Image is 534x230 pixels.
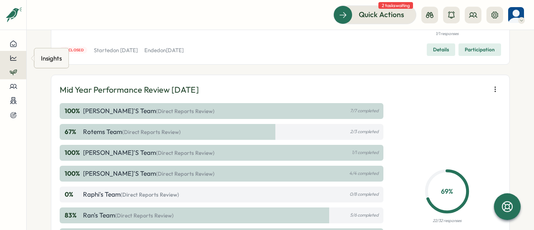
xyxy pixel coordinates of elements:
[359,9,404,20] span: Quick Actions
[65,148,81,157] p: 100 %
[433,44,449,56] span: Details
[458,43,501,56] button: Participation
[508,7,524,23] img: Hanny Nachshon
[156,149,214,156] span: (Direct Reports Review)
[156,170,214,177] span: (Direct Reports Review)
[427,186,467,197] p: 69 %
[39,52,63,65] div: Insights
[352,150,378,155] p: 1/1 completed
[350,129,378,134] p: 2/3 completed
[83,190,179,199] p: Raphi's Team
[65,211,81,220] p: 83 %
[83,169,214,178] p: [PERSON_NAME]'s Team
[349,171,378,176] p: 4/4 completed
[63,47,84,53] span: 🔒 Closed
[350,192,378,197] p: 0/8 completed
[465,44,495,56] span: Participation
[83,211,174,220] p: Ran's Team
[65,169,81,178] p: 100 %
[433,217,461,224] p: 22/32 responses
[83,127,181,136] p: Rotems Team
[378,2,413,9] span: 2 tasks waiting
[94,47,138,54] p: Started on [DATE]
[350,108,378,114] p: 7/7 completed
[122,129,181,135] span: (Direct Reports Review)
[350,212,378,218] p: 5/6 completed
[83,148,214,157] p: [PERSON_NAME]'s Team
[83,106,214,116] p: [PERSON_NAME]'s Team
[65,106,81,116] p: 100 %
[427,43,455,56] button: Details
[121,191,179,198] span: (Direct Reports Review)
[436,30,458,37] p: 1/1 responses
[333,5,416,24] button: Quick Actions
[65,190,81,199] p: 0 %
[156,108,214,114] span: (Direct Reports Review)
[144,47,184,54] p: Ended on [DATE]
[65,127,81,136] p: 67 %
[115,212,174,219] span: (Direct Reports Review)
[60,83,199,96] p: Mid Year Performance Review [DATE]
